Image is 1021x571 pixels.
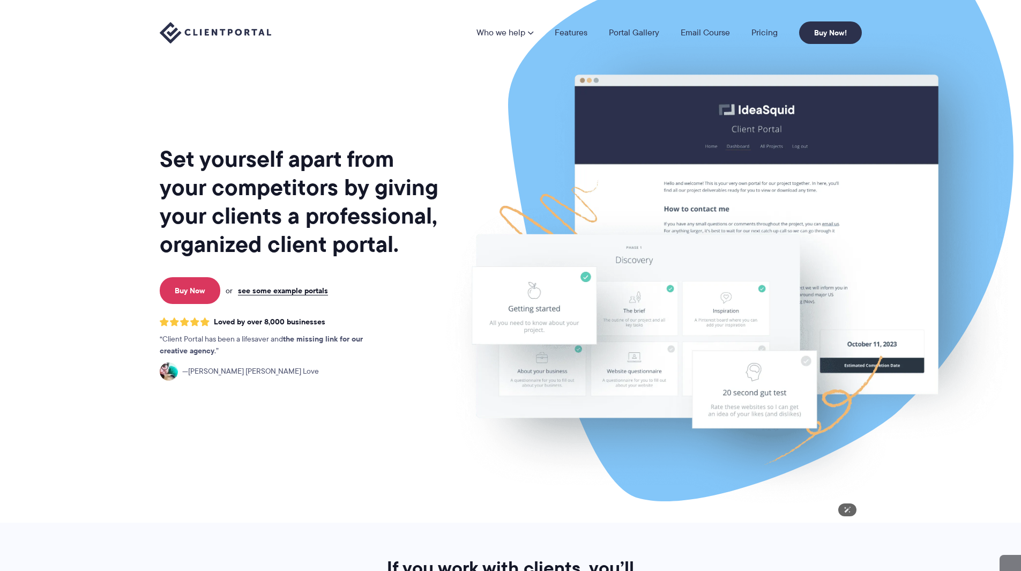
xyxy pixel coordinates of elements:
a: Buy Now [160,277,220,304]
a: Features [555,28,587,37]
span: [PERSON_NAME] [PERSON_NAME] Love [182,366,319,377]
a: Portal Gallery [609,28,659,37]
a: Who we help [476,28,533,37]
a: Buy Now! [799,21,862,44]
a: Email Course [681,28,730,37]
h1: Set yourself apart from your competitors by giving your clients a professional, organized client ... [160,145,441,258]
a: see some example portals [238,286,328,295]
strong: the missing link for our creative agency [160,333,363,357]
span: Loved by over 8,000 businesses [214,317,325,327]
p: Client Portal has been a lifesaver and . [160,333,385,357]
a: Pricing [751,28,778,37]
span: or [226,286,233,295]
